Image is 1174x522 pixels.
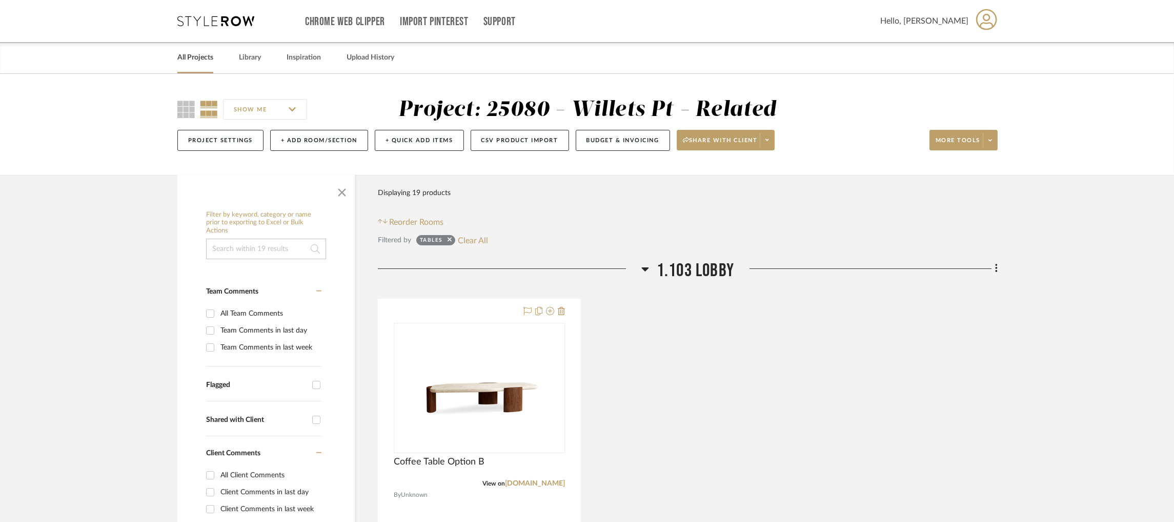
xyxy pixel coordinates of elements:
span: Share with client [683,137,758,152]
button: Close [332,180,352,201]
h6: Filter by keyword, category or name prior to exporting to Excel or Bulk Actions [206,211,326,235]
input: Search within 19 results [206,239,326,259]
div: Shared with Client [206,416,307,424]
button: Clear All [458,234,488,247]
button: Reorder Rooms [378,216,444,228]
span: Reorder Rooms [390,216,444,228]
div: Client Comments in last week [220,501,319,517]
span: Unknown [401,490,428,500]
div: Team Comments in last day [220,322,319,339]
div: All Client Comments [220,467,319,484]
span: 1.103 Lobby [657,260,734,282]
button: Project Settings [177,130,264,151]
a: Library [239,51,261,65]
div: Filtered by [378,235,411,246]
a: Import Pinterest [400,17,469,26]
span: Client Comments [206,450,260,457]
a: Support [483,17,516,26]
div: Team Comments in last week [220,339,319,356]
span: By [394,490,401,500]
a: All Projects [177,51,213,65]
div: Displaying 19 products [378,183,451,203]
button: + Quick Add Items [375,130,464,151]
button: + Add Room/Section [270,130,368,151]
div: All Team Comments [220,305,319,322]
span: Hello, [PERSON_NAME] [880,15,968,27]
span: View on [482,480,505,487]
img: Coffee Table Option B [415,324,543,452]
div: Client Comments in last day [220,484,319,500]
button: CSV Product Import [471,130,569,151]
a: Chrome Web Clipper [305,17,385,26]
a: Upload History [347,51,394,65]
a: [DOMAIN_NAME] [505,480,565,487]
div: Flagged [206,381,307,390]
div: Tables [420,237,442,247]
button: Share with client [677,130,775,150]
span: Coffee Table Option B [394,456,484,468]
div: Project: 25080 - Willets Pt - Related [398,99,776,121]
a: Inspiration [287,51,321,65]
span: Team Comments [206,288,258,295]
span: More tools [936,137,980,152]
button: Budget & Invoicing [576,130,670,151]
button: More tools [929,130,998,150]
